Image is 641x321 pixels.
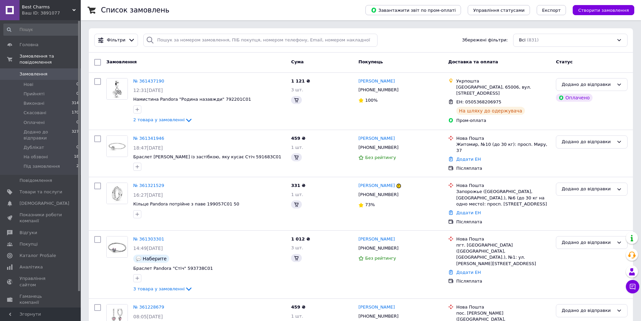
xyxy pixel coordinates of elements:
span: Дублікат [24,145,44,151]
span: Повідомлення [20,178,52,184]
span: Фільтри [107,37,126,43]
span: 0 [76,120,79,126]
a: Додати ЕН [456,157,481,162]
span: Каталог ProSale [20,253,56,259]
span: 0 [76,145,79,151]
a: Кільце Pandora потрійне з паве 199057C01 50 [133,201,239,206]
div: [PHONE_NUMBER] [357,190,400,199]
a: [PERSON_NAME] [358,78,395,85]
div: Житомир, №10 (до 30 кг): просп. Миру, 37 [456,141,550,154]
span: Покупець [358,59,383,64]
span: Замовлення [20,71,47,77]
div: [GEOGRAPHIC_DATA], 65006, вул. [STREET_ADDRESS] [456,84,550,96]
span: [DEMOGRAPHIC_DATA] [20,200,69,206]
span: Браслет Pandora "Стіч" 593738C01 [133,266,213,271]
span: Управління сайтом [20,276,62,288]
div: На шляху до одержувача [456,107,525,115]
span: Показники роботи компанії [20,212,62,224]
a: [PERSON_NAME] [358,183,395,189]
span: 459 ₴ [291,136,306,141]
span: На обзвоні [24,154,48,160]
span: Замовлення та повідомлення [20,53,81,65]
span: 3 шт. [291,245,303,250]
img: :speech_balloon: [136,256,141,261]
a: [PERSON_NAME] [358,304,395,311]
button: Створити замовлення [573,5,634,15]
a: Створити замовлення [566,7,634,12]
span: 314 [72,100,79,106]
span: 18 [74,154,79,160]
div: Оплачено [556,94,592,102]
div: Післяплата [456,165,550,171]
span: 100% [365,98,378,103]
span: Прийняті [24,91,44,97]
span: 73% [365,202,375,207]
input: Пошук за номером замовлення, ПІБ покупця, номером телефону, Email, номером накладної [143,34,378,47]
div: Післяплата [456,219,550,225]
img: Фото товару [107,136,128,157]
span: (831) [527,37,539,42]
div: [PHONE_NUMBER] [357,143,400,152]
a: 2 товара у замовленні [133,117,193,122]
span: 3 товара у замовленні [133,286,185,291]
div: пгт. [GEOGRAPHIC_DATA] ([GEOGRAPHIC_DATA], [GEOGRAPHIC_DATA].), №1: ул. [PERSON_NAME][STREET_ADDR... [456,242,550,267]
span: Без рейтингу [365,155,396,160]
span: Доставка та оплата [448,59,498,64]
a: Намистина Pandora "Родина назавжди" 792201C01 [133,97,251,102]
span: Аналітика [20,264,43,270]
span: 170 [72,110,79,116]
span: 1 шт. [291,145,303,150]
span: 2 товара у замовленні [133,118,185,123]
a: [PERSON_NAME] [358,236,395,243]
span: Покупці [20,241,38,247]
div: Ваш ID: 3891077 [22,10,81,16]
a: № 361303301 [133,236,164,242]
a: [PERSON_NAME] [358,135,395,142]
span: Головна [20,42,38,48]
div: Додано до відправки [562,138,614,146]
div: Пром-оплата [456,118,550,124]
button: Завантажити звіт по пром-оплаті [365,5,461,15]
img: Фото товару [107,78,128,99]
div: Нова Пошта [456,135,550,141]
a: Фото товару [106,78,128,100]
span: Наберите [143,256,167,261]
span: 12:31[DATE] [133,88,163,93]
span: 1 121 ₴ [291,78,310,84]
span: 16:27[DATE] [133,192,163,198]
div: Додано до відправки [562,81,614,88]
span: 0 [76,82,79,88]
div: Післяплата [456,278,550,284]
span: Під замовлення [24,163,60,169]
img: Фото товару [107,183,128,204]
span: Всі [519,37,526,43]
div: Нова Пошта [456,304,550,310]
span: 14:49[DATE] [133,246,163,251]
span: Завантажити звіт по пром-оплаті [371,7,456,13]
span: 2 [76,163,79,169]
span: Збережені фільтри: [462,37,508,43]
a: № 361228679 [133,304,164,310]
img: Фото товару [107,236,128,257]
span: Управління статусами [473,8,525,13]
span: Статус [556,59,573,64]
span: Оплачені [24,120,45,126]
button: Експорт [537,5,566,15]
span: 18:47[DATE] [133,145,163,151]
h1: Список замовлень [101,6,169,14]
span: 327 [72,129,79,141]
input: Пошук [3,24,79,36]
div: Нова Пошта [456,236,550,242]
a: Додати ЕН [456,270,481,275]
span: Нові [24,82,33,88]
span: Cума [291,59,304,64]
a: Додати ЕН [456,210,481,215]
a: Фото товару [106,183,128,204]
span: Експорт [542,8,561,13]
span: Браслет [PERSON_NAME] із застібкою, яку кусає Стіч 591683C01 [133,154,281,159]
span: Товари та послуги [20,189,62,195]
div: Додано до відправки [562,307,614,314]
a: № 361321529 [133,183,164,188]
